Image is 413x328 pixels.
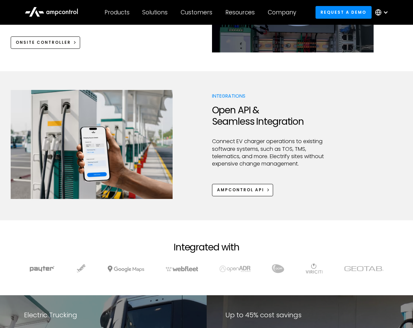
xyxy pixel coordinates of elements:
[181,9,212,16] div: Customers
[105,9,130,16] div: Products
[174,242,239,253] h2: Integrated with
[268,9,296,16] div: Company
[212,138,336,168] p: Connect EV charger operations to existing software systems, such as TOS, TMS, telematics, and mor...
[212,105,336,127] h2: Open API & Seamless Integration
[217,187,264,193] div: Ampcontrol APi
[11,36,80,49] a: Onsite Controller
[225,9,255,16] div: Resources
[11,90,173,199] img: Ampcontrol EV fleet charging integrations
[24,311,77,319] div: Electric Trucking
[316,6,372,18] a: Request a demo
[16,39,71,45] div: Onsite Controller
[212,93,336,99] p: Integrations
[225,311,301,319] div: Up to 45% cost savings
[212,184,273,196] a: Ampcontrol APi
[142,9,168,16] div: Solutions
